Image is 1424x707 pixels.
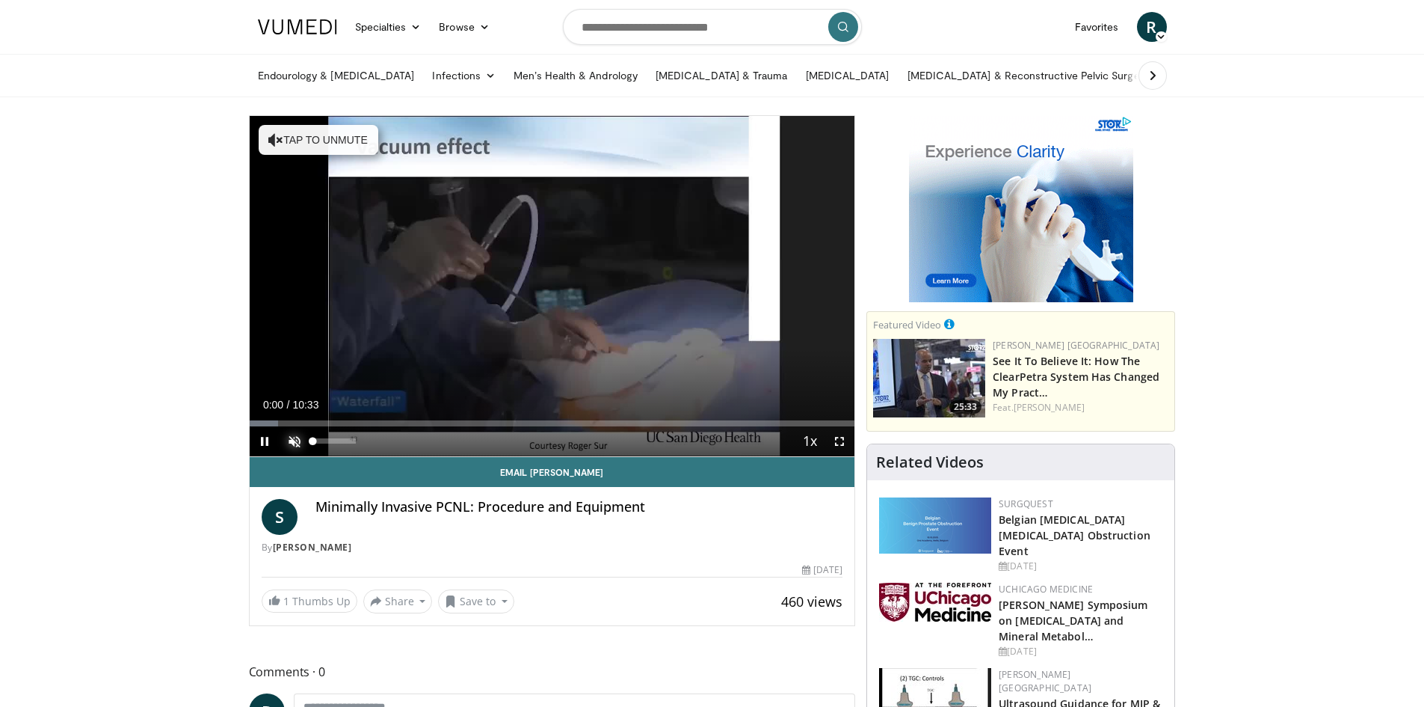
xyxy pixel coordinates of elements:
[993,354,1159,400] a: See It To Believe It: How The ClearPetra System Has Changed My Pract…
[363,590,433,613] button: Share
[292,399,318,411] span: 10:33
[873,318,941,331] small: Featured Video
[802,563,842,577] div: [DATE]
[346,12,431,42] a: Specialties
[250,457,855,487] a: Email [PERSON_NAME]
[999,512,1150,558] a: Belgian [MEDICAL_DATA] [MEDICAL_DATA] Obstruction Event
[287,399,290,411] span: /
[949,400,981,414] span: 25:33
[999,668,1091,694] a: [PERSON_NAME] [GEOGRAPHIC_DATA]
[423,61,505,91] a: Infections
[258,19,337,34] img: VuMedi Logo
[249,61,424,91] a: Endourology & [MEDICAL_DATA]
[315,499,843,515] h4: Minimally Invasive PCNL: Procedure and Equipment
[999,560,1162,573] div: [DATE]
[999,598,1147,643] a: [PERSON_NAME] Symposium on [MEDICAL_DATA] and Mineral Metabol…
[273,541,352,554] a: [PERSON_NAME]
[999,645,1162,658] div: [DATE]
[250,426,280,456] button: Pause
[1014,401,1085,414] a: [PERSON_NAME]
[993,339,1159,352] a: [PERSON_NAME] [GEOGRAPHIC_DATA]
[313,438,356,444] div: Volume Level
[824,426,854,456] button: Fullscreen
[563,9,862,45] input: Search topics, interventions
[1066,12,1128,42] a: Favorites
[873,339,985,417] img: 47196b86-3779-4b90-b97e-820c3eda9b3b.150x105_q85_crop-smart_upscale.jpg
[879,498,991,554] img: 08d442d2-9bc4-4584-b7ef-4efa69e0f34c.png.150x105_q85_autocrop_double_scale_upscale_version-0.2.png
[249,662,856,682] span: Comments 0
[280,426,309,456] button: Unmute
[999,498,1053,510] a: Surgquest
[876,453,984,471] h4: Related Videos
[647,61,797,91] a: [MEDICAL_DATA] & Trauma
[899,61,1158,91] a: [MEDICAL_DATA] & Reconstructive Pelvic Surgery
[797,61,899,91] a: [MEDICAL_DATA]
[259,125,378,155] button: Tap to unmute
[873,339,985,417] a: 25:33
[438,590,514,613] button: Save to
[505,61,647,91] a: Men’s Health & Andrology
[262,541,843,554] div: By
[430,12,499,42] a: Browse
[250,420,855,426] div: Progress Bar
[909,115,1133,302] iframe: Advertisement
[262,499,298,535] a: S
[999,583,1093,596] a: UChicago Medicine
[781,593,842,610] span: 460 views
[1137,12,1167,42] a: R
[263,399,283,411] span: 0:00
[262,590,357,613] a: 1 Thumbs Up
[795,426,824,456] button: Playback Rate
[283,594,289,608] span: 1
[879,583,991,622] img: 5f87bdfb-7fdf-48f0-85f3-b6bcda6427bf.jpg.150x105_q85_autocrop_double_scale_upscale_version-0.2.jpg
[993,401,1168,414] div: Feat.
[250,116,855,457] video-js: Video Player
